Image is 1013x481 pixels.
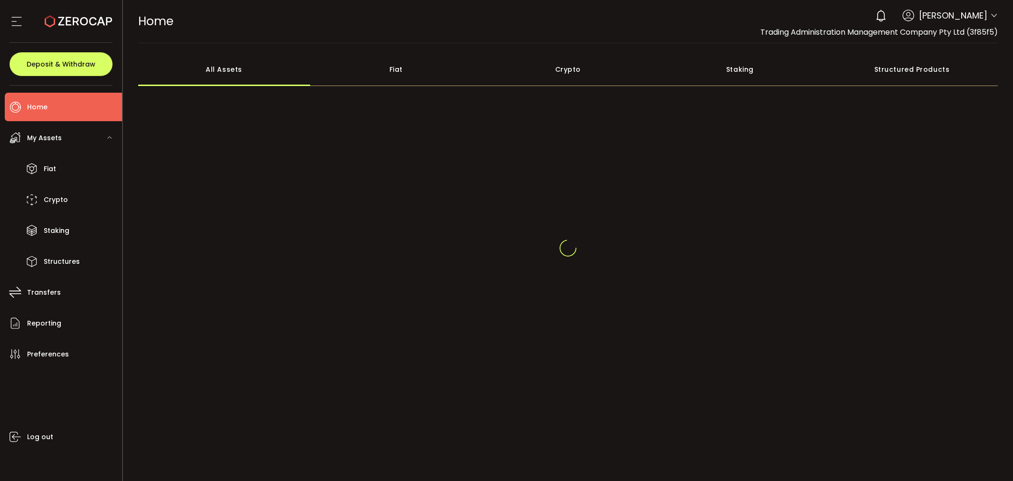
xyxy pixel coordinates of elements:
span: Home [138,13,173,29]
span: Deposit & Withdraw [27,61,95,67]
span: Trading Administration Management Company Pty Ltd (3f85f5) [760,27,998,38]
span: Home [27,100,47,114]
span: Transfers [27,286,61,299]
span: Log out [27,430,53,444]
span: My Assets [27,131,62,145]
span: Staking [44,224,69,238]
span: Crypto [44,193,68,207]
div: Fiat [310,53,482,86]
div: All Assets [138,53,310,86]
span: [PERSON_NAME] [919,9,987,22]
div: Crypto [482,53,654,86]
span: Fiat [44,162,56,176]
button: Deposit & Withdraw [9,52,113,76]
span: Structures [44,255,80,269]
div: Structured Products [826,53,998,86]
span: Reporting [27,317,61,330]
span: Preferences [27,347,69,361]
div: Staking [654,53,826,86]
